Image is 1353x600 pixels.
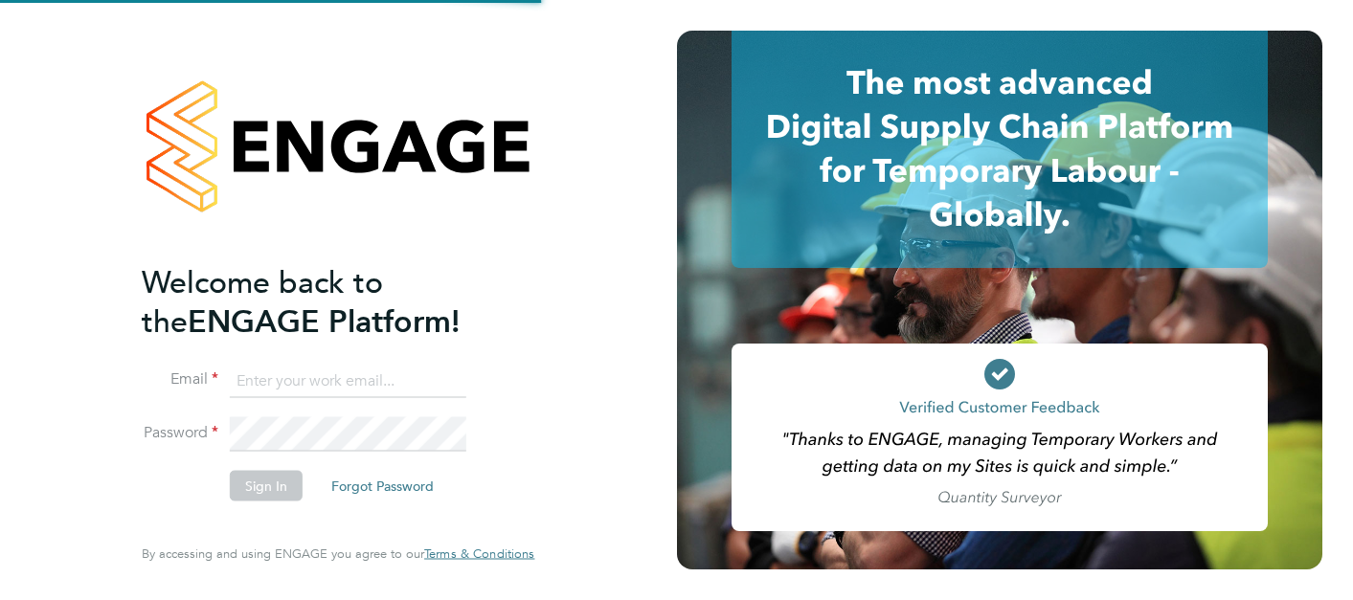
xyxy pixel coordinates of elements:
[142,262,515,341] h2: ENGAGE Platform!
[142,423,218,443] label: Password
[230,364,466,398] input: Enter your work email...
[424,545,534,562] span: Terms & Conditions
[316,471,449,501] button: Forgot Password
[142,545,534,562] span: By accessing and using ENGAGE you agree to our
[142,263,383,340] span: Welcome back to the
[424,546,534,562] a: Terms & Conditions
[230,471,303,501] button: Sign In
[142,369,218,389] label: Email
